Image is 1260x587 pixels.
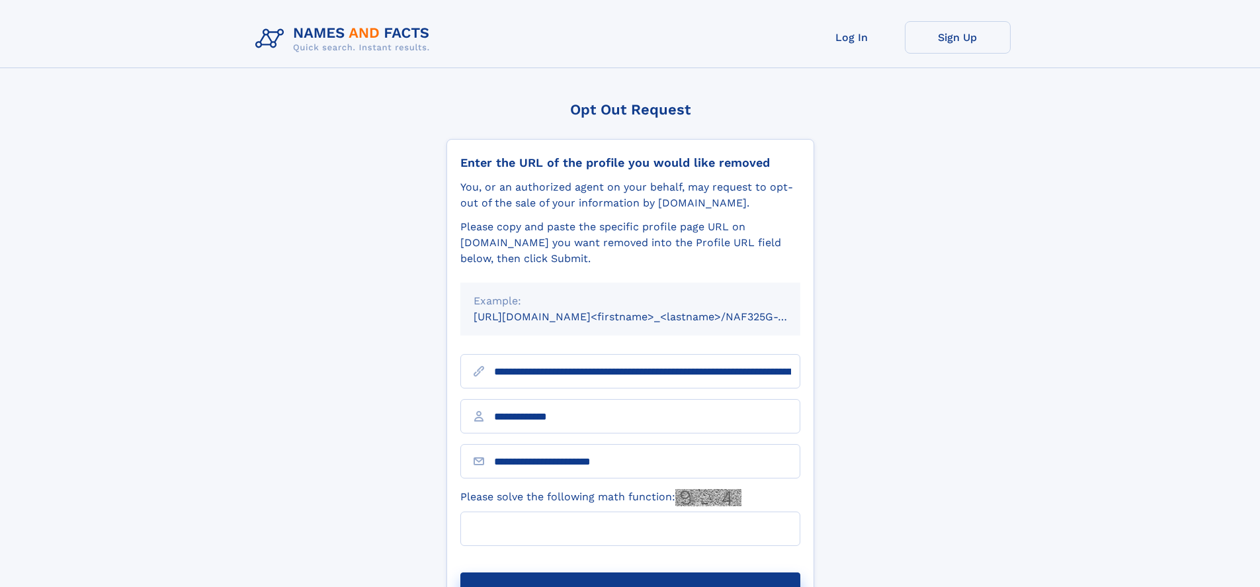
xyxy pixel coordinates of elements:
[474,293,787,309] div: Example:
[446,101,814,118] div: Opt Out Request
[460,156,800,170] div: Enter the URL of the profile you would like removed
[460,179,800,211] div: You, or an authorized agent on your behalf, may request to opt-out of the sale of your informatio...
[474,310,825,323] small: [URL][DOMAIN_NAME]<firstname>_<lastname>/NAF325G-xxxxxxxx
[460,489,741,506] label: Please solve the following math function:
[905,21,1011,54] a: Sign Up
[799,21,905,54] a: Log In
[250,21,441,57] img: Logo Names and Facts
[460,219,800,267] div: Please copy and paste the specific profile page URL on [DOMAIN_NAME] you want removed into the Pr...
